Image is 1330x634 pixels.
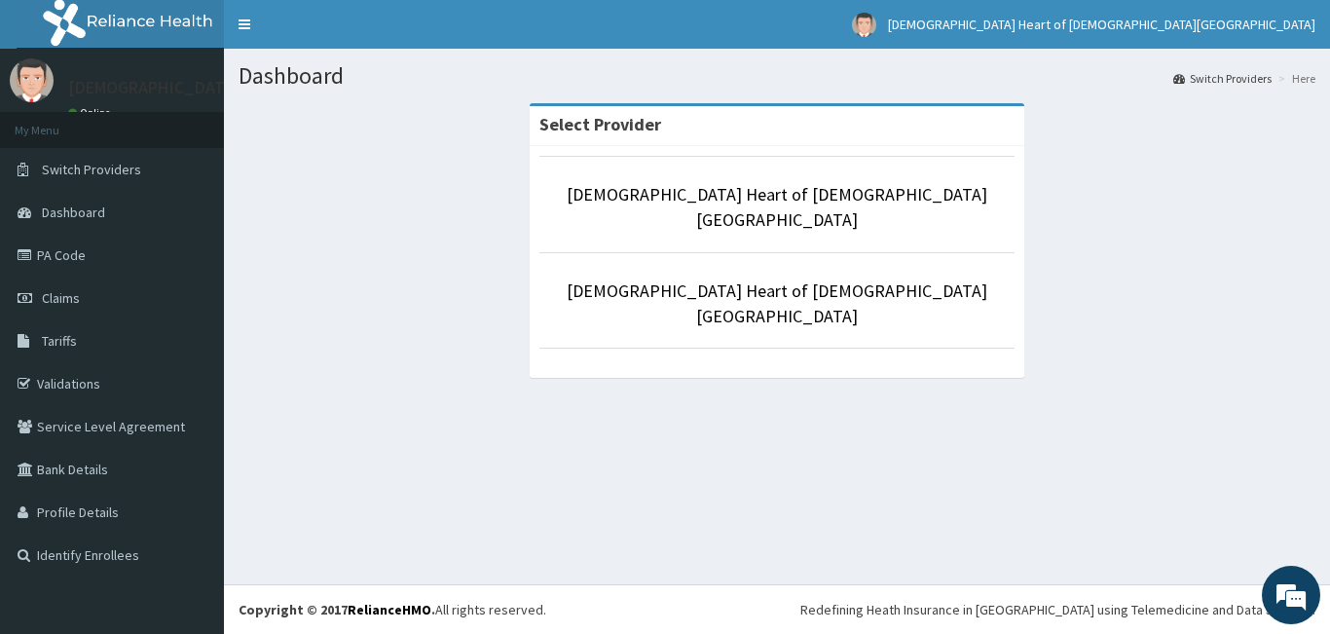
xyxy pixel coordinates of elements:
img: User Image [852,13,876,37]
a: [DEMOGRAPHIC_DATA] Heart of [DEMOGRAPHIC_DATA][GEOGRAPHIC_DATA] [567,280,987,327]
img: User Image [10,58,54,102]
a: RelianceHMO [348,601,431,618]
li: Here [1274,70,1315,87]
p: [DEMOGRAPHIC_DATA] Heart of [DEMOGRAPHIC_DATA][GEOGRAPHIC_DATA] [68,79,646,96]
span: Claims [42,289,80,307]
div: Redefining Heath Insurance in [GEOGRAPHIC_DATA] using Telemedicine and Data Science! [800,600,1315,619]
h1: Dashboard [239,63,1315,89]
span: Dashboard [42,204,105,221]
footer: All rights reserved. [224,584,1330,634]
strong: Copyright © 2017 . [239,601,435,618]
strong: Select Provider [539,113,661,135]
span: Tariffs [42,332,77,350]
a: [DEMOGRAPHIC_DATA] Heart of [DEMOGRAPHIC_DATA][GEOGRAPHIC_DATA] [567,183,987,231]
a: Switch Providers [1173,70,1272,87]
a: Online [68,106,115,120]
span: [DEMOGRAPHIC_DATA] Heart of [DEMOGRAPHIC_DATA][GEOGRAPHIC_DATA] [888,16,1315,33]
span: Switch Providers [42,161,141,178]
